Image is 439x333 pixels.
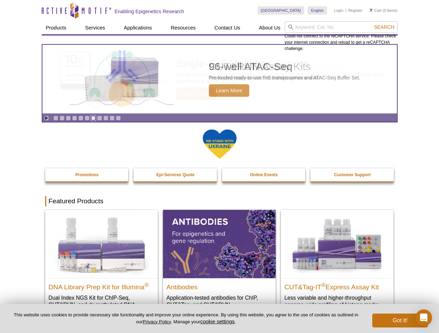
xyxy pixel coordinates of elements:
[44,116,49,121] a: Toggle autoplay
[81,21,109,34] a: Services
[49,294,154,315] p: Dual Index NGS Kit for ChIP-Seq, CUT&RUN, and ds methylated DNA assays.
[45,210,158,278] img: DNA Library Prep Kit for Illumina
[79,53,165,105] img: Active Motif Kit photo
[285,21,398,52] div: Could not connect to the reCAPTCHA service. Please check your internet connection and reload to g...
[310,168,395,181] a: Customer Support
[45,210,158,322] a: DNA Library Prep Kit for Illumina DNA Library Prep Kit for Illumina® Dual Index NGS Kit for ChIP-...
[334,8,343,13] a: Login
[75,172,99,177] strong: Promotions
[372,314,428,327] button: Got it!
[45,196,394,206] h2: Featured Products
[281,210,393,278] img: CUT&Tag-IT® Express Assay Kit
[116,116,121,121] a: Go to slide 11
[42,45,397,113] a: Active Motif Kit photo 96-well ATAC-Seq Pre-loaded ready-to-use Tn5 transposomes and ATAC-Seq Buf...
[91,116,96,121] a: Go to slide 7
[285,21,398,33] input: Keyword, Cat. No.
[209,61,360,72] h2: 96-well ATAC-Seq
[53,116,58,121] a: Go to slide 1
[49,280,154,291] h2: DNA Library Prep Kit for Illumina
[84,116,90,121] a: Go to slide 6
[308,6,327,15] a: English
[78,116,83,121] a: Go to slide 5
[163,210,276,315] a: All Antibodies Antibodies Application-tested antibodies for ChIP, CUT&Tag, and CUT&RUN.
[120,21,156,34] a: Applications
[166,21,200,34] a: Resources
[284,280,390,291] h2: CUT&Tag-IT Express Assay Kit
[200,318,235,324] button: cookie settings
[11,312,361,325] p: This website uses cookies to provide necessary site functionality and improve your online experie...
[334,172,371,177] strong: Customer Support
[222,168,306,181] a: Online Events
[115,8,184,15] h2: Enabling Epigenetics Research
[209,75,360,81] p: Pre-loaded ready-to-use Tn5 transposomes and ATAC-Seq Buffer Set.
[145,282,149,288] sup: ®
[202,129,237,160] img: We Stand With Ukraine
[348,8,363,13] a: Register
[369,8,382,13] a: Cart
[42,21,71,34] a: Products
[103,116,108,121] a: Go to slide 9
[166,280,272,291] h2: Antibodies
[250,172,278,177] strong: Online Events
[143,319,171,324] a: Privacy Policy
[209,84,250,97] span: Learn More
[72,116,77,121] a: Go to slide 4
[284,294,390,308] p: Less variable and higher-throughput genome-wide profiling of histone marks​.
[163,210,276,278] img: All Antibodies
[369,6,398,15] li: (0 items)
[372,24,396,30] button: Search
[322,282,326,288] sup: ®
[281,210,393,315] a: CUT&Tag-IT® Express Assay Kit CUT&Tag-IT®Express Assay Kit Less variable and higher-throughput ge...
[369,8,373,12] img: Your Cart
[415,309,432,326] div: Open Intercom Messenger
[166,294,272,308] p: Application-tested antibodies for ChIP, CUT&Tag, and CUT&RUN.
[45,168,129,181] a: Promotions
[156,172,195,177] strong: Epi-Services Quote
[210,21,244,34] a: Contact Us
[345,6,347,15] li: |
[97,116,102,121] a: Go to slide 8
[59,116,65,121] a: Go to slide 2
[109,116,115,121] a: Go to slide 10
[258,6,304,15] a: [GEOGRAPHIC_DATA]
[374,24,394,30] span: Search
[66,116,71,121] a: Go to slide 3
[133,168,218,181] a: Epi-Services Quote
[42,45,397,113] article: 96-well ATAC-Seq
[255,21,285,34] a: About Us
